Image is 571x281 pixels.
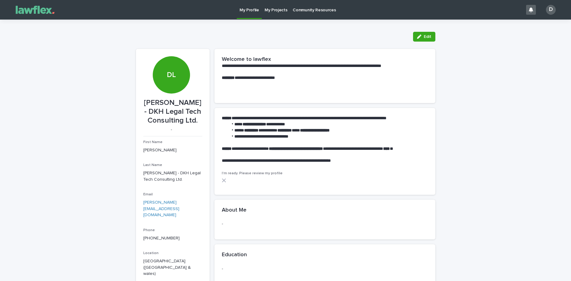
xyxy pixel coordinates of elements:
[143,98,202,125] p: [PERSON_NAME] - DKH Legal Tech Consulting Ltd.
[424,35,431,39] span: Edit
[143,147,202,153] p: [PERSON_NAME]
[143,140,163,144] span: First Name
[143,163,162,167] span: Last Name
[153,33,190,79] div: DL
[143,228,155,232] span: Phone
[143,200,179,217] a: [PERSON_NAME][EMAIL_ADDRESS][DOMAIN_NAME]
[143,170,202,183] p: [PERSON_NAME] - DKH Legal Tech Consulting Ltd.
[222,172,283,175] span: I'm ready. Please review my profile
[12,4,58,16] img: Gnvw4qrBSHOAfo8VMhG6
[546,5,556,15] div: D
[143,235,202,242] p: [PHONE_NUMBER]
[222,221,428,227] p: -
[143,127,200,132] p: -
[143,258,202,277] p: [GEOGRAPHIC_DATA] ([GEOGRAPHIC_DATA] & wales)
[222,252,247,258] h2: Education
[143,193,153,196] span: Email
[143,251,159,255] span: Location
[413,32,435,42] button: Edit
[222,207,247,214] h2: About Me
[222,56,271,63] h2: Welcome to lawflex
[222,266,428,272] p: -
